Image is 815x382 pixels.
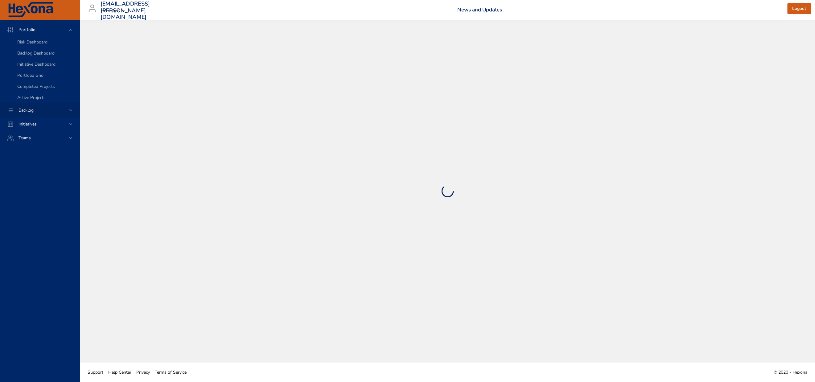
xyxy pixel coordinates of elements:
div: Raintree [101,6,127,16]
a: News and Updates [457,6,502,13]
span: Support [88,369,103,375]
span: Backlog [14,107,39,113]
span: Logout [792,5,806,13]
a: Support [85,365,106,379]
span: Active Projects [17,95,46,101]
a: Privacy [134,365,152,379]
span: Backlog Dashboard [17,50,55,56]
h3: [EMAIL_ADDRESS][PERSON_NAME][DOMAIN_NAME] [101,1,150,21]
span: Initiative Dashboard [17,61,56,67]
span: Terms of Service [155,369,187,375]
span: Teams [14,135,36,141]
span: Completed Projects [17,84,55,89]
span: Initiatives [14,121,42,127]
a: Terms of Service [152,365,189,379]
span: Portfolio Grid [17,72,43,78]
span: Help Center [108,369,131,375]
span: Portfolio [14,27,40,33]
button: Logout [788,3,811,14]
span: Risk Dashboard [17,39,47,45]
span: © 2020 - Hexona [774,369,808,375]
a: Help Center [106,365,134,379]
img: Hexona [7,2,54,18]
span: Privacy [136,369,150,375]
